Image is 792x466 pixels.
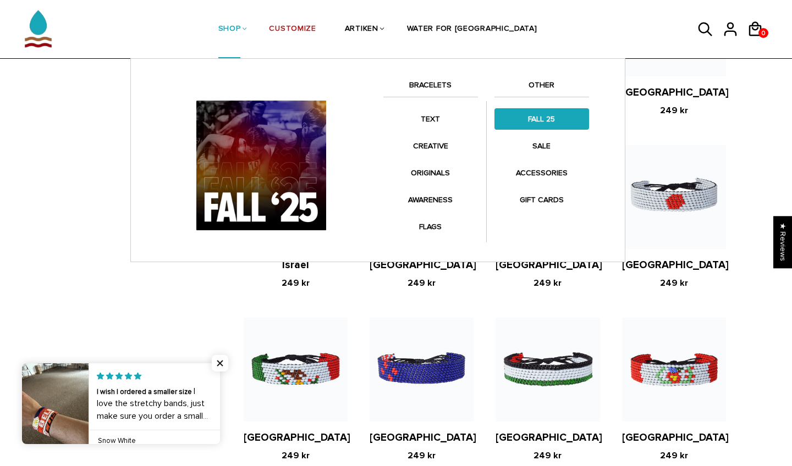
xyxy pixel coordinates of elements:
[282,278,310,289] span: 249 kr
[370,431,476,444] a: [GEOGRAPHIC_DATA]
[494,79,589,97] a: OTHER
[758,26,768,40] span: 0
[494,189,589,210] a: GIFT CARDS
[212,355,228,371] span: Close popup widget
[408,450,436,461] span: 249 kr
[345,1,378,59] a: ARTIKEN
[407,1,537,59] a: WATER FOR [GEOGRAPHIC_DATA]
[773,216,792,268] div: Click to open Judge.me floating reviews tab
[660,105,688,116] span: 249 kr
[244,431,350,444] a: [GEOGRAPHIC_DATA]
[383,79,478,97] a: BRACELETS
[282,259,309,271] a: Israel
[383,108,478,130] a: TEXT
[622,86,729,99] a: [GEOGRAPHIC_DATA]
[660,278,688,289] span: 249 kr
[218,1,241,59] a: SHOP
[282,450,310,461] span: 249 kr
[622,259,729,271] a: [GEOGRAPHIC_DATA]
[408,278,436,289] span: 249 kr
[494,108,589,130] a: FALL 25
[383,216,478,237] a: FLAGS
[533,278,562,289] span: 249 kr
[496,431,602,444] a: [GEOGRAPHIC_DATA]
[496,259,602,271] a: [GEOGRAPHIC_DATA]
[383,162,478,184] a: ORIGINALS
[622,431,729,444] a: [GEOGRAPHIC_DATA]
[383,135,478,157] a: CREATIVE
[383,189,478,210] a: AWARENESS
[269,1,316,59] a: CUSTOMIZE
[533,450,562,461] span: 249 kr
[494,162,589,184] a: ACCESSORIES
[370,259,476,271] a: [GEOGRAPHIC_DATA]
[758,28,768,38] a: 0
[494,135,589,157] a: SALE
[660,450,688,461] span: 249 kr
